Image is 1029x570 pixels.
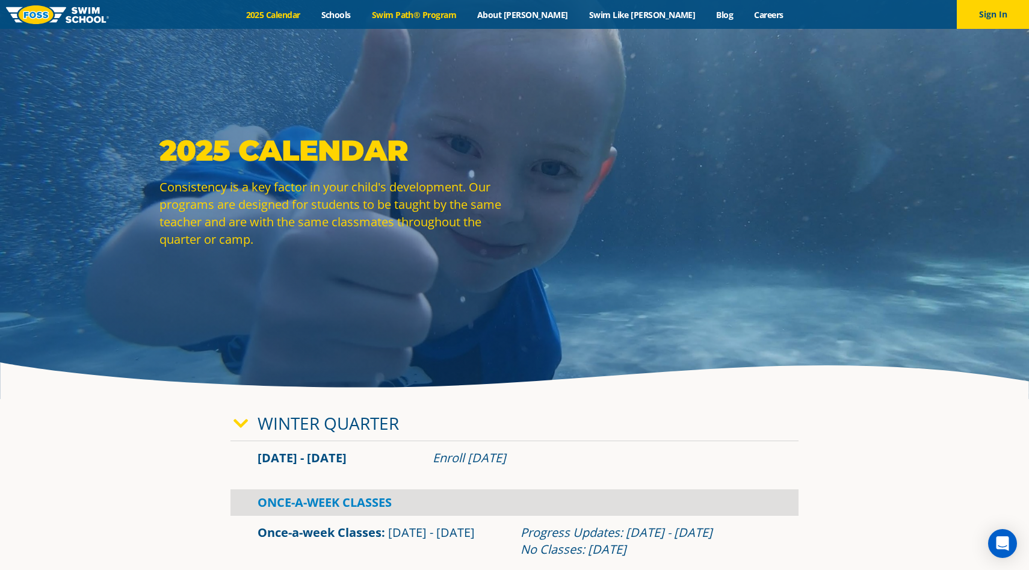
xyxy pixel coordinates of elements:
[988,529,1017,558] div: Open Intercom Messenger
[388,524,475,541] span: [DATE] - [DATE]
[744,9,794,20] a: Careers
[258,450,347,466] span: [DATE] - [DATE]
[230,489,799,516] div: Once-A-Week Classes
[311,9,361,20] a: Schools
[467,9,579,20] a: About [PERSON_NAME]
[433,450,771,466] div: Enroll [DATE]
[258,524,382,541] a: Once-a-week Classes
[159,133,408,168] strong: 2025 Calendar
[159,178,508,248] p: Consistency is a key factor in your child's development. Our programs are designed for students t...
[578,9,706,20] a: Swim Like [PERSON_NAME]
[521,524,771,558] div: Progress Updates: [DATE] - [DATE] No Classes: [DATE]
[235,9,311,20] a: 2025 Calendar
[361,9,466,20] a: Swim Path® Program
[258,412,399,435] a: Winter Quarter
[706,9,744,20] a: Blog
[6,5,109,24] img: FOSS Swim School Logo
